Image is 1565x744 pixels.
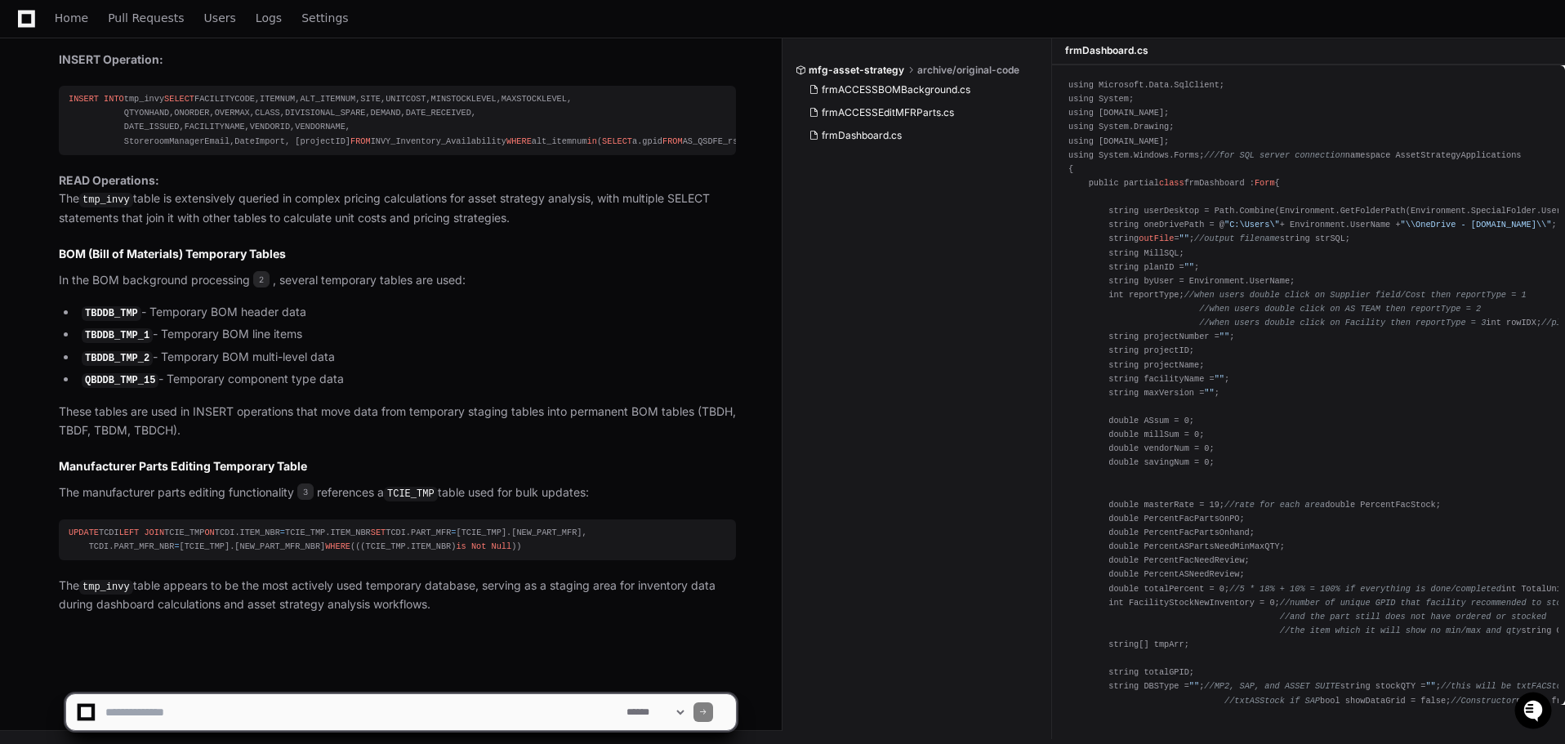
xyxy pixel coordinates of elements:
span: "" [1179,234,1189,243]
span: 2 [253,271,270,287]
span: "" [1215,374,1224,384]
span: FROM [662,136,683,146]
span: "\\OneDrive - [DOMAIN_NAME]\\" [1401,220,1552,229]
span: frmACCESSBOMBackground.cs [822,83,970,96]
span: //when users double click on AS TEAM then reportType = 2 [1199,304,1481,314]
span: in [587,136,597,146]
li: - Temporary component type data [77,370,736,390]
span: = [174,541,179,551]
li: - Temporary BOM line items [77,325,736,345]
code: QBDDB_TMP_15 [82,373,158,388]
button: frmACCESSEditMFRParts.cs [802,101,1030,124]
p: These tables are used in INSERT operations that move data from temporary staging tables into perm... [59,403,736,440]
div: Welcome [16,65,297,91]
span: WHERE [506,136,532,146]
p: In the BOM background processing , several temporary tables are used: [59,271,736,290]
a: Powered byPylon [115,171,198,184]
h2: BOM (Bill of Materials) Temporary Tables [59,246,736,262]
span: SET [371,528,386,537]
span: "" [1219,332,1229,341]
code: tmp_invy [79,193,133,207]
span: ON [204,528,214,537]
li: - Temporary BOM multi-level data [77,348,736,368]
span: = [280,528,285,537]
code: TBDDB_TMP_1 [82,328,153,343]
span: frmDashboard.cs [822,129,902,142]
span: //when users double click on Supplier field/Cost then reportType = 1 [1184,290,1527,300]
div: tmp_invy FACILITYCODE,ITEMNUM,ALT_ITEMNUM,SITE,UNITCOST,MINSTOCKLEVEL,MAXSTOCKLEVEL, QTYONHAND,ON... [69,92,726,149]
strong: READ Operations: [59,173,159,187]
div: Start new chat [56,122,268,138]
p: The table is extensively queried in complex pricing calculations for asset strategy analysis, wit... [59,172,736,228]
span: Users [204,13,236,23]
span: frmACCESSEditMFRParts.cs [822,106,954,119]
code: TCIE_TMP [384,487,438,501]
span: //the item which it will show no min/max and qty [1280,626,1522,635]
div: We're available if you need us! [56,138,207,151]
span: SELECT [164,94,194,104]
span: Pull Requests [108,13,184,23]
code: TBDDB_TMP_2 [82,351,153,366]
iframe: Open customer support [1513,690,1557,734]
span: SELECT [602,136,632,146]
img: 1736555170064-99ba0984-63c1-480f-8ee9-699278ef63ed [16,122,46,151]
span: ///for SQL server connection [1204,150,1345,160]
span: Pylon [163,172,198,184]
code: tmp_invy [79,580,133,595]
span: //when users double click on Facility then reportType = 3 [1199,318,1486,327]
span: Form [1255,178,1275,188]
span: outFile [1139,234,1174,243]
p: The manufacturer parts editing functionality references a table used for bulk updates: [59,483,736,503]
span: is [456,541,466,551]
span: = [451,528,456,537]
span: UPDATE [69,528,99,537]
span: WHERE [325,541,350,551]
span: mfg-asset-strategy [809,64,904,77]
button: Start new chat [278,127,297,146]
span: "C:\Users\" [1224,220,1280,229]
h2: Manufacturer Parts Editing Temporary Table [59,458,736,474]
code: TBDDB_TMP [82,306,141,321]
span: FROM [350,136,371,146]
strong: INSERT Operation: [59,52,163,66]
span: //and the part still does not have ordered or stocked [1280,612,1547,621]
span: //5 * 18% + 10% = 100% if everything is done/completed [1229,584,1501,594]
span: class [1159,178,1184,188]
span: LEFT [119,528,140,537]
span: //output filename [1194,234,1280,243]
span: "" [1204,388,1214,398]
span: 3 [297,483,314,500]
span: "" [1184,262,1194,272]
span: Home [55,13,88,23]
span: archive/original-code [917,64,1019,77]
span: Settings [301,13,348,23]
li: - Temporary BOM header data [77,303,736,323]
span: JOIN [144,528,164,537]
div: TCDI TCIE_TMP TCDI.ITEM_NBR TCIE_TMP.ITEM_NBR TCDI.PART_MFR [TCIE_TMP].[NEW_PART_MFR], TCDI.PART_... [69,526,726,554]
span: Logs [256,13,282,23]
p: The table appears to be the most actively used temporary database, serving as a staging area for ... [59,577,736,614]
span: frmDashboard.cs [1065,44,1148,57]
img: PlayerZero [16,16,49,49]
span: Not Null [471,541,511,551]
button: frmACCESSBOMBackground.cs [802,78,1030,101]
span: INSERT INTO [69,94,124,104]
span: //rate for each area [1224,500,1325,510]
button: frmDashboard.cs [802,124,1030,147]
